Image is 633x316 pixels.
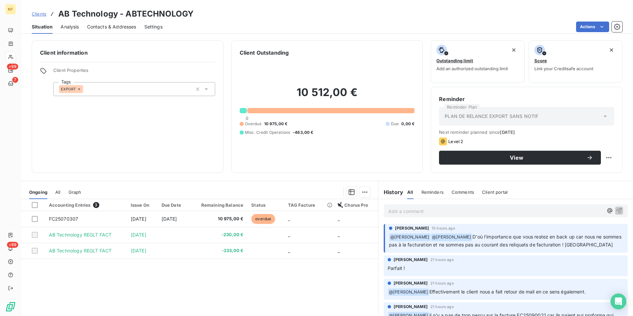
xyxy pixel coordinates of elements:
[162,216,177,222] span: [DATE]
[32,24,53,30] span: Situation
[394,304,428,310] span: [PERSON_NAME]
[395,225,429,231] span: [PERSON_NAME]
[439,151,601,165] button: View
[58,8,194,20] h3: AB Technology - ABTECHNOLOGY
[430,258,454,262] span: 21 hours ago
[246,116,248,121] span: 0
[439,95,614,103] h6: Reminder
[61,87,76,91] span: EXPORT
[407,189,413,195] span: All
[49,202,123,208] div: Accounting Entries
[131,248,146,253] span: [DATE]
[49,232,112,237] span: AB Technology REGLT FACT
[388,265,405,271] span: Parfait !
[144,24,163,30] span: Settings
[431,40,524,83] button: Outstanding limitAdd an authorized outstanding limit
[436,58,473,63] span: Outstanding limit
[482,189,508,195] span: Client portal
[251,202,280,208] div: Status
[87,24,136,30] span: Contacts & Addresses
[61,24,79,30] span: Analysis
[610,293,626,309] div: Open Intercom Messenger
[445,113,538,120] span: PLAN DE RELANCE EXPORT SANS NOTIF
[93,202,99,208] span: 3
[338,216,340,222] span: _
[83,86,88,92] input: Add a tag
[288,248,290,253] span: _
[452,189,474,195] span: Comments
[421,189,444,195] span: Reminders
[378,188,403,196] h6: History
[529,40,622,83] button: ScoreLink your Creditsafe account
[429,289,586,294] span: Effectivement le client nous a fait retour de mail en ce sens également.
[131,202,154,208] div: Issue On
[288,232,290,237] span: _
[431,234,472,241] span: @ [PERSON_NAME]
[391,121,399,127] span: Due
[430,281,454,285] span: 21 hours ago
[53,68,215,77] span: Client Properties
[251,214,275,224] span: overdue
[12,77,18,83] span: 7
[5,301,16,312] img: Logo LeanPay
[7,64,18,70] span: +99
[500,130,515,135] span: [DATE]
[389,234,623,247] span: D'où l'importance que vous restez en back up car nous ne sommes pas à la facturation et ne sommes...
[193,216,243,222] span: 10 975,00 €
[401,121,414,127] span: 0,00 €
[338,248,340,253] span: _
[394,280,428,286] span: [PERSON_NAME]
[162,202,185,208] div: Due Date
[388,289,429,296] span: @ [PERSON_NAME]
[448,139,463,144] span: Level 2
[338,232,340,237] span: _
[29,189,47,195] span: Ongoing
[436,66,508,71] span: Add an authorized outstanding limit
[40,49,215,57] h6: Client information
[193,202,243,208] div: Remaining Balance
[432,226,455,230] span: 15 hours ago
[32,11,46,17] a: Clients
[69,189,81,195] span: Graph
[439,130,614,135] span: Next reminder planned since
[293,130,313,135] span: -463,00 €
[7,242,18,248] span: +99
[264,121,288,127] span: 10 975,00 €
[131,216,146,222] span: [DATE]
[430,305,454,309] span: 21 hours ago
[338,202,374,208] div: Chorus Pro
[193,247,243,254] span: -233,00 €
[55,189,60,195] span: All
[245,130,290,135] span: Misc. Credit Operations
[534,66,593,71] span: Link your Creditsafe account
[131,232,146,237] span: [DATE]
[240,86,415,106] h2: 10 512,00 €
[576,22,609,32] button: Actions
[245,121,262,127] span: Overdue
[288,202,330,208] div: TAG Facture
[240,49,289,57] h6: Client Outstanding
[5,4,16,15] div: NT
[447,155,586,160] span: View
[534,58,547,63] span: Score
[389,234,430,241] span: @ [PERSON_NAME]
[193,232,243,238] span: -230,00 €
[49,248,112,253] span: AB Technology REGLT FACT
[394,257,428,263] span: [PERSON_NAME]
[49,216,78,222] span: FC25070307
[288,216,290,222] span: _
